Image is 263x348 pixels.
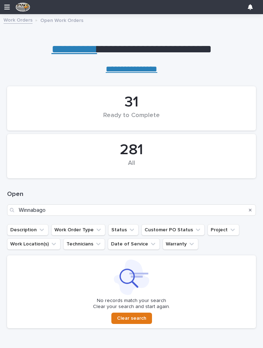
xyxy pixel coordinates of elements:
p: Open Work Orders [40,16,83,24]
p: No records match your search [11,298,252,304]
button: Clear search [111,313,152,324]
button: Technicians [63,238,105,250]
button: Description [7,224,48,236]
div: 31 [19,93,244,111]
div: 281 [19,141,244,159]
a: Work Orders [4,16,33,24]
div: All [19,159,244,174]
button: Work Location(s) [7,238,60,250]
p: Clear your search and start again. [93,304,170,310]
img: F4NWVRlRhyjtPQOJfFs5 [16,2,30,12]
div: Ready to Complete [19,112,244,127]
button: Warranty [163,238,198,250]
input: Search [7,204,256,216]
button: Work Order Type [51,224,105,236]
button: Customer PO Status [141,224,205,236]
span: Clear search [117,315,146,321]
button: Status [108,224,139,236]
button: Project [208,224,239,236]
h1: Open [7,190,256,199]
button: Date of Service [108,238,160,250]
